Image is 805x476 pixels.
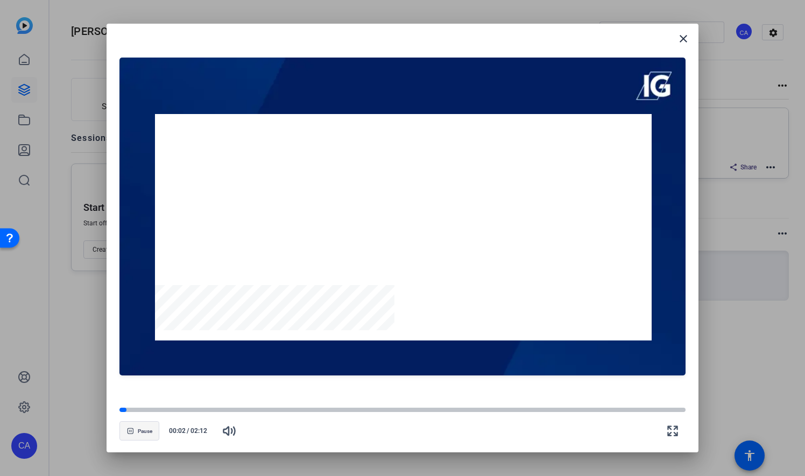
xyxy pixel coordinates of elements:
[216,418,242,444] button: Mute
[164,426,186,436] span: 00:02
[164,426,212,436] div: /
[660,418,686,444] button: Fullscreen
[119,421,159,441] button: Pause
[138,428,152,435] span: Pause
[190,426,213,436] span: 02:12
[677,32,690,45] mat-icon: close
